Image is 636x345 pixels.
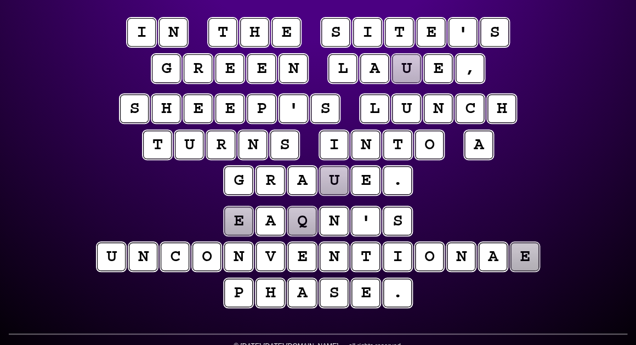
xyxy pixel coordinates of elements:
[320,242,348,271] puzzle-tile: n
[417,18,445,47] puzzle-tile: e
[238,131,267,159] puzzle-tile: n
[447,242,475,271] puzzle-tile: n
[152,94,180,123] puzzle-tile: h
[256,166,285,195] puzzle-tile: r
[351,131,380,159] puzzle-tile: n
[288,279,316,307] puzzle-tile: a
[383,207,412,235] puzzle-tile: s
[392,94,421,123] puzzle-tile: u
[351,207,380,235] puzzle-tile: '
[192,242,221,271] puzzle-tile: o
[353,18,382,47] puzzle-tile: i
[215,54,244,83] puzzle-tile: e
[385,18,413,47] puzzle-tile: t
[143,131,172,159] puzzle-tile: t
[320,166,348,195] puzzle-tile: u
[161,242,189,271] puzzle-tile: c
[279,94,308,123] puzzle-tile: '
[360,94,389,123] puzzle-tile: l
[159,18,188,47] puzzle-tile: n
[215,94,244,123] puzzle-tile: e
[383,242,412,271] puzzle-tile: i
[383,279,412,307] puzzle-tile: .
[424,54,452,83] puzzle-tile: e
[479,242,507,271] puzzle-tile: a
[97,242,126,271] puzzle-tile: u
[351,279,380,307] puzzle-tile: e
[272,18,300,47] puzzle-tile: e
[464,131,493,159] puzzle-tile: a
[510,242,539,271] puzzle-tile: e
[270,131,299,159] puzzle-tile: s
[415,242,444,271] puzzle-tile: o
[424,94,452,123] puzzle-tile: n
[383,166,412,195] puzzle-tile: .
[288,242,316,271] puzzle-tile: e
[392,54,421,83] puzzle-tile: u
[320,131,348,159] puzzle-tile: i
[415,131,444,159] puzzle-tile: o
[240,18,269,47] puzzle-tile: h
[448,18,477,47] puzzle-tile: '
[224,279,253,307] puzzle-tile: p
[456,94,484,123] puzzle-tile: c
[320,207,348,235] puzzle-tile: n
[328,54,357,83] puzzle-tile: l
[247,54,276,83] puzzle-tile: e
[175,131,203,159] puzzle-tile: u
[184,94,212,123] puzzle-tile: e
[288,207,316,235] puzzle-tile: q
[184,54,212,83] puzzle-tile: r
[288,166,316,195] puzzle-tile: a
[120,94,149,123] puzzle-tile: s
[383,131,412,159] puzzle-tile: t
[152,54,180,83] puzzle-tile: g
[224,207,253,235] puzzle-tile: e
[351,242,380,271] puzzle-tile: t
[480,18,509,47] puzzle-tile: s
[208,18,237,47] puzzle-tile: t
[360,54,389,83] puzzle-tile: a
[320,279,348,307] puzzle-tile: s
[127,18,156,47] puzzle-tile: i
[256,242,285,271] puzzle-tile: v
[256,207,285,235] puzzle-tile: a
[351,166,380,195] puzzle-tile: e
[311,94,339,123] puzzle-tile: s
[321,18,350,47] puzzle-tile: s
[487,94,516,123] puzzle-tile: h
[456,54,484,83] puzzle-tile: ,
[224,166,253,195] puzzle-tile: g
[279,54,308,83] puzzle-tile: n
[256,279,285,307] puzzle-tile: h
[129,242,157,271] puzzle-tile: n
[207,131,235,159] puzzle-tile: r
[247,94,276,123] puzzle-tile: p
[224,242,253,271] puzzle-tile: n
